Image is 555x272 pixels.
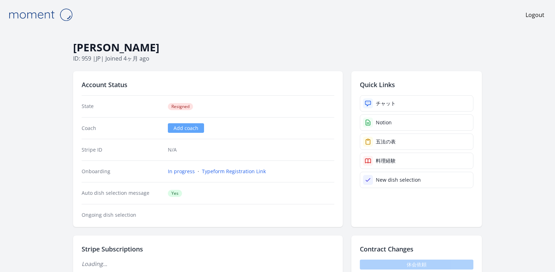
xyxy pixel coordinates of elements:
[198,168,199,175] span: ·
[168,168,195,175] a: In progress
[376,176,421,183] div: New dish selection
[168,123,204,133] a: Add coach
[168,146,334,153] p: N/A
[96,55,101,62] span: jp
[82,146,162,153] dt: Stripe ID
[360,114,473,131] a: Notion
[376,119,392,126] div: Notion
[82,80,334,90] h2: Account Status
[82,260,334,268] p: Loading...
[360,244,473,254] h2: Contract Changes
[82,125,162,132] dt: Coach
[526,11,544,19] a: Logout
[376,138,396,145] div: 五法の表
[73,41,482,54] h1: [PERSON_NAME]
[360,95,473,112] a: チャット
[360,134,473,150] a: 五法の表
[82,244,334,254] h2: Stripe Subscriptions
[360,260,473,270] span: 休会依頼
[5,6,76,24] img: Moment
[376,157,396,164] div: 料理経験
[82,189,162,197] dt: Auto dish selection message
[376,100,396,107] div: チャット
[360,153,473,169] a: 料理経験
[73,54,482,63] p: ID: 959 | | Joined 4ヶ月 ago
[360,172,473,188] a: New dish selection
[82,211,162,219] dt: Ongoing dish selection
[82,103,162,110] dt: State
[82,168,162,175] dt: Onboarding
[360,80,473,90] h2: Quick Links
[168,103,193,110] span: Resigned
[202,168,266,175] a: Typeform Registration Link
[168,190,182,197] span: Yes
